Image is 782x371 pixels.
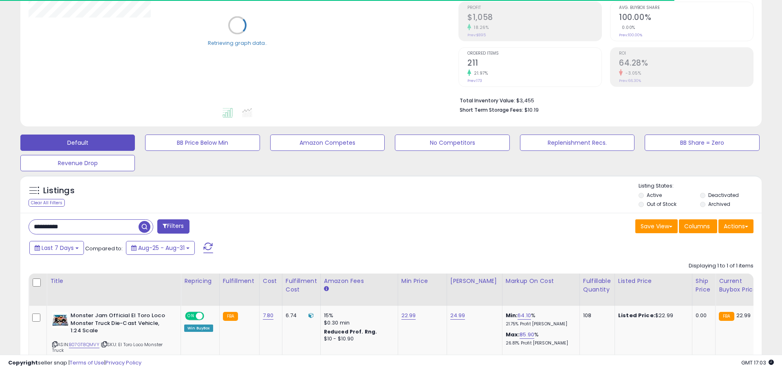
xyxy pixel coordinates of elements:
[145,135,260,151] button: BB Price Below Min
[467,78,482,83] small: Prev: 173
[42,244,74,252] span: Last 7 Days
[467,51,601,56] span: Ordered Items
[286,312,314,319] div: 6.74
[467,33,486,38] small: Prev: $895
[8,359,38,367] strong: Copyright
[52,312,174,363] div: ASIN:
[471,70,488,76] small: 21.97%
[450,311,465,320] a: 24.99
[506,312,573,327] div: %
[719,312,734,321] small: FBA
[70,359,104,367] a: Terms of Use
[52,312,68,328] img: 51nHG7QiJhL._SL40_.jpg
[619,6,753,10] span: Avg. Buybox Share
[619,24,635,31] small: 0.00%
[223,312,238,321] small: FBA
[719,277,761,294] div: Current Buybox Price
[736,311,751,319] span: 22.99
[518,311,531,320] a: 64.10
[138,244,185,252] span: Aug-25 - Aug-31
[619,33,642,38] small: Prev: 100.00%
[471,24,489,31] small: 18.26%
[324,336,392,342] div: $10 - $10.90
[619,51,753,56] span: ROI
[467,6,601,10] span: Profit
[324,312,392,319] div: 15%
[679,219,717,233] button: Columns
[506,277,576,285] div: Markup on Cost
[520,331,534,339] a: 85.90
[157,219,189,234] button: Filters
[286,277,317,294] div: Fulfillment Cost
[263,311,274,320] a: 7.80
[270,135,385,151] button: Amazon Competes
[324,319,392,327] div: $0.30 min
[29,199,65,207] div: Clear All Filters
[467,13,601,24] h2: $1,058
[208,39,267,46] div: Retrieving graph data..
[583,312,608,319] div: 108
[524,106,539,114] span: $10.19
[520,135,634,151] button: Replenishment Recs.
[203,313,216,320] span: OFF
[8,359,141,367] div: seller snap | |
[506,321,573,327] p: 21.75% Profit [PERSON_NAME]
[401,277,443,285] div: Min Price
[43,185,75,197] h5: Listings
[106,359,141,367] a: Privacy Policy
[506,331,520,338] b: Max:
[618,312,686,319] div: $22.99
[69,341,99,348] a: B07GT8QMVY
[647,192,662,199] label: Active
[186,313,196,320] span: ON
[29,241,84,255] button: Last 7 Days
[506,311,518,319] b: Min:
[184,277,216,285] div: Repricing
[645,135,759,151] button: BB Share = Zero
[689,262,753,270] div: Displaying 1 to 1 of 1 items
[395,135,509,151] button: No Competitors
[708,201,730,208] label: Archived
[467,58,601,69] h2: 211
[618,277,689,285] div: Listed Price
[126,241,195,255] button: Aug-25 - Aug-31
[460,95,747,105] li: $3,455
[506,340,573,346] p: 26.81% Profit [PERSON_NAME]
[741,359,774,367] span: 2025-09-8 17:03 GMT
[619,58,753,69] h2: 64.28%
[696,277,712,294] div: Ship Price
[184,325,213,332] div: Win BuyBox
[52,341,163,353] span: | SKU: El Toro Loco Monster Truck
[324,277,394,285] div: Amazon Fees
[635,219,678,233] button: Save View
[324,285,329,293] small: Amazon Fees.
[623,70,641,76] small: -3.05%
[223,277,256,285] div: Fulfillment
[684,222,710,230] span: Columns
[647,201,676,208] label: Out of Stock
[708,192,739,199] label: Deactivated
[263,277,279,285] div: Cost
[50,277,177,285] div: Title
[85,245,123,252] span: Compared to:
[460,97,515,104] b: Total Inventory Value:
[20,155,135,171] button: Revenue Drop
[619,78,641,83] small: Prev: 66.30%
[718,219,753,233] button: Actions
[619,13,753,24] h2: 100.00%
[20,135,135,151] button: Default
[70,312,170,337] b: Monster Jam Official El Toro Loco Monster Truck Die-Cast Vehicle, 1:24 Scale
[324,328,377,335] b: Reduced Prof. Rng.
[618,311,655,319] b: Listed Price:
[502,274,579,306] th: The percentage added to the cost of goods (COGS) that forms the calculator for Min & Max prices.
[450,277,499,285] div: [PERSON_NAME]
[460,106,523,113] b: Short Term Storage Fees:
[506,331,573,346] div: %
[401,311,416,320] a: 22.99
[696,312,709,319] div: 0.00
[639,182,762,190] p: Listing States:
[583,277,611,294] div: Fulfillable Quantity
